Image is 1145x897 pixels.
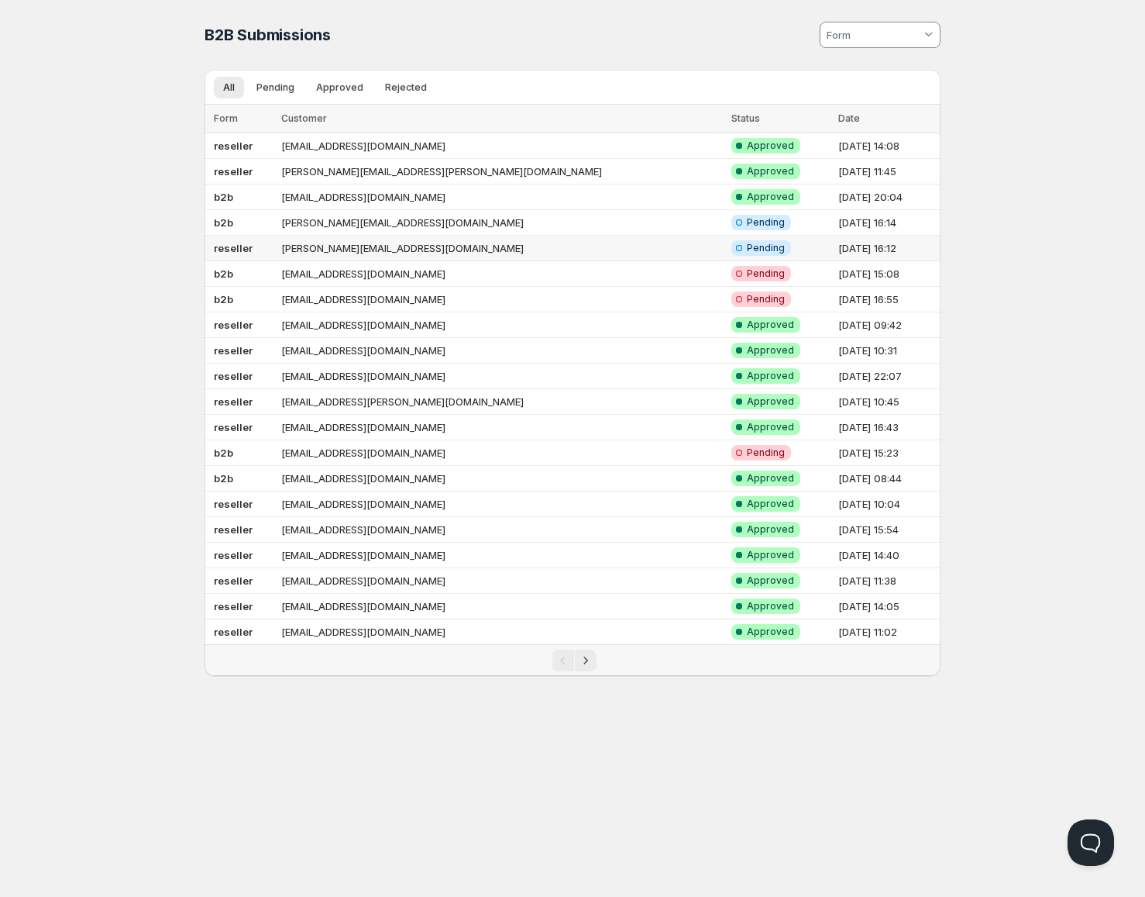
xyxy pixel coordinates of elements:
[214,165,253,178] b: reseller
[277,210,727,236] td: [PERSON_NAME][EMAIL_ADDRESS][DOMAIN_NAME]
[214,370,253,382] b: reseller
[277,517,727,543] td: [EMAIL_ADDRESS][DOMAIN_NAME]
[205,644,940,676] nav: Pagination
[747,344,794,357] span: Approved
[747,242,785,254] span: Pending
[747,165,794,178] span: Approved
[834,543,940,568] td: [DATE] 14:40
[834,338,940,364] td: [DATE] 10:31
[834,492,940,517] td: [DATE] 10:04
[277,159,727,185] td: [PERSON_NAME][EMAIL_ADDRESS][PERSON_NAME][DOMAIN_NAME]
[834,210,940,236] td: [DATE] 16:14
[747,549,794,561] span: Approved
[277,594,727,619] td: [EMAIL_ADDRESS][DOMAIN_NAME]
[747,293,785,305] span: Pending
[277,364,727,389] td: [EMAIL_ADDRESS][DOMAIN_NAME]
[214,549,253,561] b: reseller
[747,319,794,331] span: Approved
[277,440,727,466] td: [EMAIL_ADDRESS][DOMAIN_NAME]
[838,112,860,124] span: Date
[214,447,233,459] b: b2b
[277,287,727,312] td: [EMAIL_ADDRESS][DOMAIN_NAME]
[824,22,921,47] input: Form
[747,574,794,587] span: Approved
[747,395,794,408] span: Approved
[834,517,940,543] td: [DATE] 15:54
[214,191,233,203] b: b2b
[277,543,727,568] td: [EMAIL_ADDRESS][DOMAIN_NAME]
[747,523,794,536] span: Approved
[834,287,940,312] td: [DATE] 16:55
[834,185,940,210] td: [DATE] 20:04
[747,600,794,612] span: Approved
[256,81,294,94] span: Pending
[277,415,727,440] td: [EMAIL_ADDRESS][DOMAIN_NAME]
[277,568,727,594] td: [EMAIL_ADDRESS][DOMAIN_NAME]
[834,415,940,440] td: [DATE] 16:43
[214,395,253,408] b: reseller
[277,261,727,287] td: [EMAIL_ADDRESS][DOMAIN_NAME]
[214,472,233,485] b: b2b
[731,112,760,124] span: Status
[1068,819,1114,866] iframe: Help Scout Beacon - Open
[834,389,940,415] td: [DATE] 10:45
[214,216,233,229] b: b2b
[834,133,940,159] td: [DATE] 14:08
[834,466,940,492] td: [DATE] 08:44
[834,261,940,287] td: [DATE] 15:08
[214,319,253,331] b: reseller
[214,293,233,305] b: b2b
[214,267,233,280] b: b2b
[277,619,727,645] td: [EMAIL_ADDRESS][DOMAIN_NAME]
[747,216,785,229] span: Pending
[747,421,794,433] span: Approved
[214,112,238,124] span: Form
[205,26,331,44] span: B2B Submissions
[834,312,940,338] td: [DATE] 09:42
[747,267,785,280] span: Pending
[277,338,727,364] td: [EMAIL_ADDRESS][DOMAIN_NAME]
[214,344,253,357] b: reseller
[277,492,727,517] td: [EMAIL_ADDRESS][DOMAIN_NAME]
[747,370,794,382] span: Approved
[834,159,940,185] td: [DATE] 11:45
[747,472,794,485] span: Approved
[277,466,727,492] td: [EMAIL_ADDRESS][DOMAIN_NAME]
[214,574,253,587] b: reseller
[277,133,727,159] td: [EMAIL_ADDRESS][DOMAIN_NAME]
[834,440,940,466] td: [DATE] 15:23
[385,81,427,94] span: Rejected
[277,312,727,338] td: [EMAIL_ADDRESS][DOMAIN_NAME]
[834,568,940,594] td: [DATE] 11:38
[214,140,253,152] b: reseller
[747,626,794,638] span: Approved
[223,81,235,94] span: All
[214,523,253,536] b: reseller
[834,236,940,261] td: [DATE] 16:12
[277,236,727,261] td: [PERSON_NAME][EMAIL_ADDRESS][DOMAIN_NAME]
[834,364,940,389] td: [DATE] 22:07
[747,447,785,459] span: Pending
[214,600,253,612] b: reseller
[834,594,940,619] td: [DATE] 14:05
[747,498,794,510] span: Approved
[747,191,794,203] span: Approved
[277,389,727,415] td: [EMAIL_ADDRESS][PERSON_NAME][DOMAIN_NAME]
[214,498,253,510] b: reseller
[214,626,253,638] b: reseller
[277,185,727,210] td: [EMAIL_ADDRESS][DOMAIN_NAME]
[316,81,363,94] span: Approved
[747,140,794,152] span: Approved
[214,421,253,433] b: reseller
[214,242,253,254] b: reseller
[575,650,597,671] button: Next
[281,112,327,124] span: Customer
[834,619,940,645] td: [DATE] 11:02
